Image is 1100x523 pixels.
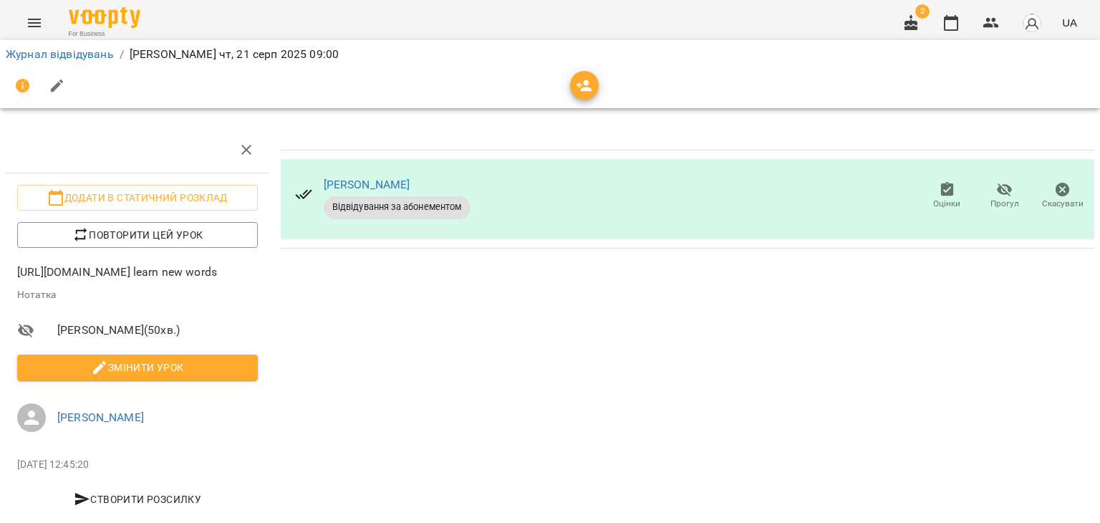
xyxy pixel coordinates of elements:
button: Menu [17,6,52,40]
img: Voopty Logo [69,7,140,28]
button: Скасувати [1033,176,1091,216]
span: Додати в статичний розклад [29,189,246,206]
button: Прогул [976,176,1034,216]
a: [PERSON_NAME] [324,178,410,191]
button: Додати в статичний розклад [17,185,258,211]
button: Змінити урок [17,355,258,380]
li: / [120,46,124,63]
p: [DATE] 12:45:20 [17,458,258,472]
p: [URL][DOMAIN_NAME] learn new words [17,264,258,281]
button: Повторити цей урок [17,222,258,248]
button: Оцінки [918,176,976,216]
img: avatar_s.png [1022,13,1042,33]
span: For Business [69,29,140,39]
a: [PERSON_NAME] [57,411,144,424]
span: Відвідування за абонементом [324,201,471,213]
span: [PERSON_NAME] ( 50 хв. ) [57,322,258,339]
span: Повторити цей урок [29,226,246,244]
span: Створити розсилку [23,491,252,508]
span: UA [1062,15,1077,30]
span: 2 [915,4,930,19]
p: [PERSON_NAME] чт, 21 серп 2025 09:00 [130,46,339,63]
button: Створити розсилку [17,486,258,512]
span: Скасувати [1042,198,1084,210]
span: Оцінки [933,198,960,210]
nav: breadcrumb [6,46,1094,63]
button: UA [1056,9,1083,36]
span: Змінити урок [29,359,246,376]
p: Нотатка [17,288,258,302]
a: Журнал відвідувань [6,47,114,61]
span: Прогул [990,198,1019,210]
